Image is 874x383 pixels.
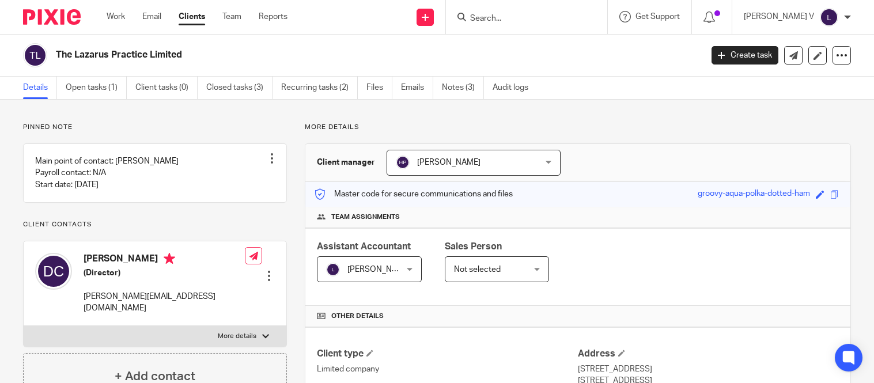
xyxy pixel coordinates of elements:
[442,77,484,99] a: Notes (3)
[578,363,839,375] p: [STREET_ADDRESS]
[744,11,814,22] p: [PERSON_NAME] V
[23,77,57,99] a: Details
[712,46,778,65] a: Create task
[259,11,287,22] a: Reports
[218,332,256,341] p: More details
[635,13,680,21] span: Get Support
[317,348,578,360] h4: Client type
[305,123,851,132] p: More details
[135,77,198,99] a: Client tasks (0)
[347,266,418,274] span: [PERSON_NAME] V
[35,253,72,290] img: svg%3E
[222,11,241,22] a: Team
[314,188,513,200] p: Master code for secure communications and files
[493,77,537,99] a: Audit logs
[23,43,47,67] img: svg%3E
[317,242,411,251] span: Assistant Accountant
[820,8,838,26] img: svg%3E
[84,253,245,267] h4: [PERSON_NAME]
[281,77,358,99] a: Recurring tasks (2)
[326,263,340,276] img: svg%3E
[454,266,501,274] span: Not selected
[331,312,384,321] span: Other details
[164,253,175,264] i: Primary
[366,77,392,99] a: Files
[142,11,161,22] a: Email
[84,267,245,279] h5: (Director)
[331,213,400,222] span: Team assignments
[206,77,273,99] a: Closed tasks (3)
[317,363,578,375] p: Limited company
[698,188,810,201] div: groovy-aqua-polka-dotted-ham
[84,291,245,314] p: [PERSON_NAME][EMAIL_ADDRESS][DOMAIN_NAME]
[396,156,410,169] img: svg%3E
[66,77,127,99] a: Open tasks (1)
[23,9,81,25] img: Pixie
[578,348,839,360] h4: Address
[317,157,375,168] h3: Client manager
[23,220,287,229] p: Client contacts
[445,242,502,251] span: Sales Person
[56,49,566,61] h2: The Lazarus Practice Limited
[23,123,287,132] p: Pinned note
[417,158,480,166] span: [PERSON_NAME]
[179,11,205,22] a: Clients
[401,77,433,99] a: Emails
[469,14,573,24] input: Search
[107,11,125,22] a: Work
